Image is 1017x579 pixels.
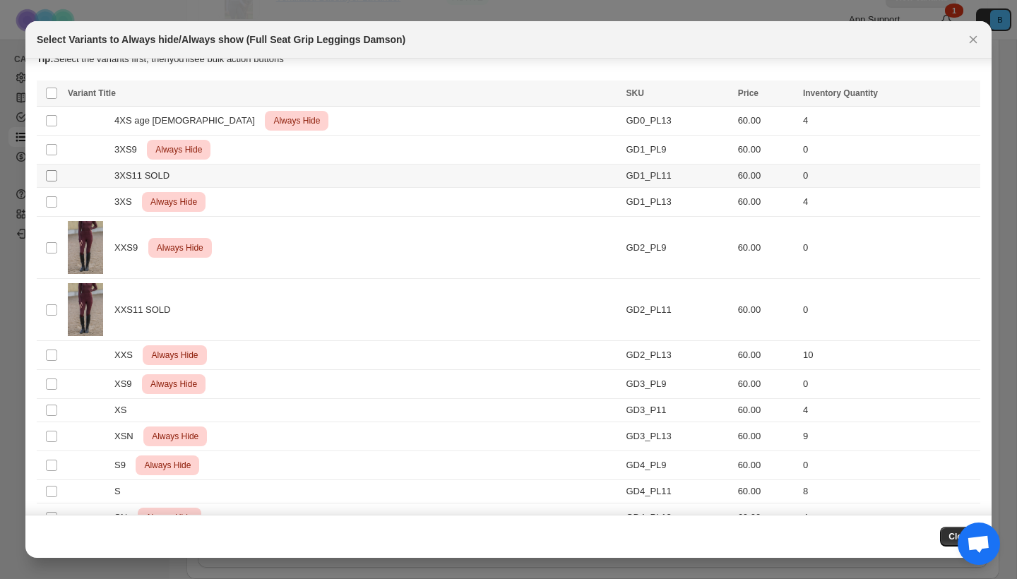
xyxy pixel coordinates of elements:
[148,376,200,393] span: Always Hide
[799,107,980,136] td: 4
[734,279,799,341] td: 60.00
[799,136,980,165] td: 0
[734,217,799,279] td: 60.00
[799,217,980,279] td: 0
[114,114,263,128] span: 4XS age [DEMOGRAPHIC_DATA]
[738,88,759,98] span: Price
[621,107,733,136] td: GD0_PL13
[141,457,194,474] span: Always Hide
[734,165,799,188] td: 60.00
[270,112,323,129] span: Always Hide
[734,107,799,136] td: 60.00
[621,480,733,503] td: GD4_PL11
[148,347,201,364] span: Always Hide
[621,341,733,370] td: GD2_PL13
[621,188,733,217] td: GD1_PL13
[799,399,980,422] td: 4
[154,239,206,256] span: Always Hide
[153,141,205,158] span: Always Hide
[114,348,141,362] span: XXS
[114,377,139,391] span: XS9
[114,458,133,472] span: S9
[114,303,178,317] span: XXS11 SOLD
[114,195,139,209] span: 3XS
[799,165,980,188] td: 0
[37,54,54,64] strong: Tip:
[799,370,980,399] td: 0
[799,480,980,503] td: 8
[114,143,145,157] span: 3XS9
[803,88,878,98] span: Inventory Quantity
[621,165,733,188] td: GD1_PL11
[114,511,135,525] span: SN
[143,509,196,526] span: Always Hide
[68,283,103,336] img: IMG_4358.jpg
[734,341,799,370] td: 60.00
[621,136,733,165] td: GD1_PL9
[114,484,129,499] span: S
[621,503,733,532] td: GD4_PL13
[799,188,980,217] td: 4
[799,341,980,370] td: 10
[621,399,733,422] td: GD3_P11
[114,403,134,417] span: XS
[621,217,733,279] td: GD2_PL9
[68,88,116,98] span: Variant Title
[114,429,141,443] span: XSN
[799,422,980,451] td: 9
[940,527,980,547] button: Close
[621,451,733,480] td: GD4_PL9
[963,30,983,49] button: Close
[37,32,405,47] h2: Select Variants to Always hide/Always show (Full Seat Grip Leggings Damson)
[626,88,643,98] span: SKU
[734,451,799,480] td: 60.00
[799,503,980,532] td: 4
[114,241,145,255] span: XXS9
[734,370,799,399] td: 60.00
[114,169,177,183] span: 3XS11 SOLD
[734,399,799,422] td: 60.00
[621,370,733,399] td: GD3_PL9
[958,523,1000,565] a: Open chat
[148,193,200,210] span: Always Hide
[621,279,733,341] td: GD2_PL11
[734,503,799,532] td: 60.00
[734,136,799,165] td: 60.00
[734,188,799,217] td: 60.00
[948,531,972,542] span: Close
[799,451,980,480] td: 0
[734,480,799,503] td: 60.00
[799,279,980,341] td: 0
[149,428,201,445] span: Always Hide
[734,422,799,451] td: 60.00
[621,422,733,451] td: GD3_PL13
[37,52,980,66] p: Select the variants first, then you'll see bulk action buttons
[68,221,103,274] img: IMG_4358.jpg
